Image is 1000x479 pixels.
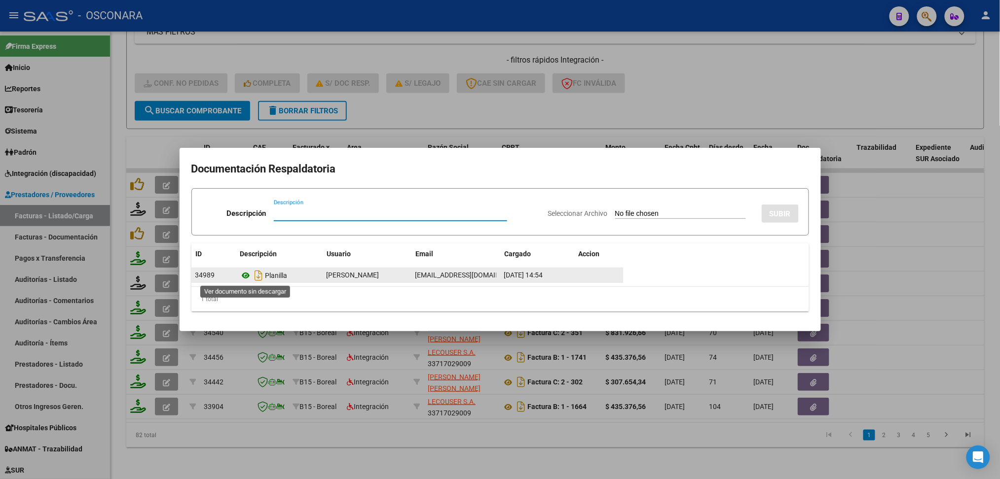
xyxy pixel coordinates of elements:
[195,250,202,258] span: ID
[240,250,277,258] span: Descripción
[327,250,351,258] span: Usuario
[327,271,379,279] span: [PERSON_NAME]
[504,250,531,258] span: Cargado
[762,205,799,223] button: SUBIR
[770,209,791,218] span: SUBIR
[191,287,809,311] div: 1 total
[195,271,215,279] span: 34989
[574,243,624,265] datatable-header-cell: Accion
[500,243,574,265] datatable-header-cell: Cargado
[236,243,323,265] datatable-header-cell: Descripción
[191,243,236,265] datatable-header-cell: ID
[548,209,608,217] span: Seleccionar Archivo
[240,268,319,283] div: Planilla
[253,268,265,283] i: Descargar documento
[411,243,500,265] datatable-header-cell: Email
[323,243,411,265] datatable-header-cell: Usuario
[504,271,543,279] span: [DATE] 14:54
[966,445,990,469] div: Open Intercom Messenger
[415,250,433,258] span: Email
[191,160,809,178] h2: Documentación Respaldatoria
[226,208,266,219] p: Descripción
[578,250,599,258] span: Accion
[415,271,525,279] span: [EMAIL_ADDRESS][DOMAIN_NAME]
